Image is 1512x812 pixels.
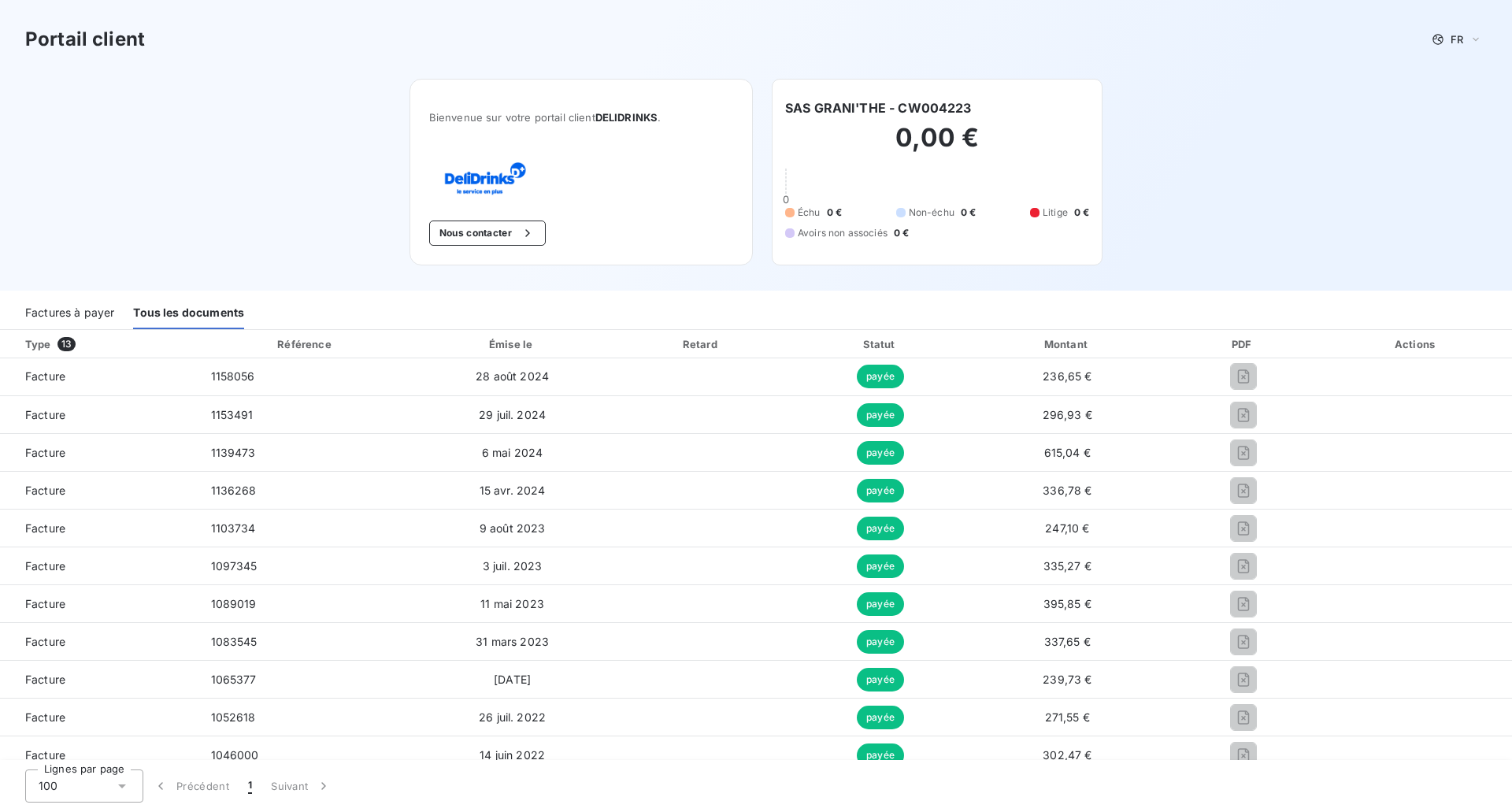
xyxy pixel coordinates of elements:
[482,446,543,459] span: 6 mai 2024
[16,336,195,352] div: Type
[211,673,257,686] span: 1065377
[13,747,186,763] span: Facture
[13,483,186,499] span: Facture
[211,559,258,573] span: 1097345
[961,206,976,220] span: 0 €
[857,441,904,465] span: payée
[13,558,186,574] span: Facture
[785,98,972,117] h6: SAS GRANI'THE - CW004223
[211,710,256,724] span: 1052618
[783,193,789,206] span: 0
[1043,673,1091,686] span: 239,73 €
[13,407,186,423] span: Facture
[261,769,341,803] button: Suivant
[211,446,256,459] span: 1139473
[857,630,904,654] span: payée
[25,25,145,54] h3: Portail client
[143,769,239,803] button: Précédent
[211,635,258,648] span: 1083545
[479,710,546,724] span: 26 juil. 2022
[1074,206,1089,220] span: 0 €
[483,559,543,573] span: 3 juil. 2023
[857,554,904,578] span: payée
[1324,336,1509,352] div: Actions
[1043,597,1091,610] span: 395,85 €
[480,484,546,497] span: 15 avr. 2024
[429,161,530,195] img: Company logo
[494,673,531,686] span: [DATE]
[480,748,545,762] span: 14 juin 2022
[429,221,546,246] button: Nous contacter
[857,743,904,767] span: payée
[13,596,186,612] span: Facture
[1043,369,1091,383] span: 236,65 €
[1043,748,1091,762] span: 302,47 €
[133,296,244,329] div: Tous les documents
[476,635,549,648] span: 31 mars 2023
[211,748,259,762] span: 1046000
[211,369,255,383] span: 1158056
[277,338,331,350] div: Référence
[857,403,904,427] span: payée
[1044,635,1091,648] span: 337,65 €
[211,521,256,535] span: 1103734
[827,206,842,220] span: 0 €
[480,597,544,610] span: 11 mai 2023
[57,337,76,351] span: 13
[857,365,904,388] span: payée
[480,521,546,535] span: 9 août 2023
[1451,33,1463,46] span: FR
[1044,446,1091,459] span: 615,04 €
[1043,408,1092,421] span: 296,93 €
[857,668,904,691] span: payée
[239,769,261,803] button: 1
[1043,559,1091,573] span: 335,27 €
[972,336,1162,352] div: Montant
[429,111,733,124] span: Bienvenue sur votre portail client .
[1043,484,1091,497] span: 336,78 €
[248,778,252,794] span: 1
[857,592,904,616] span: payée
[798,226,888,240] span: Avoirs non associés
[211,484,257,497] span: 1136268
[476,369,549,383] span: 28 août 2024
[857,479,904,502] span: payée
[798,206,821,220] span: Échu
[211,408,254,421] span: 1153491
[13,672,186,688] span: Facture
[1045,521,1089,535] span: 247,10 €
[1169,336,1317,352] div: PDF
[13,369,186,384] span: Facture
[479,408,546,421] span: 29 juil. 2024
[417,336,607,352] div: Émise le
[1043,206,1068,220] span: Litige
[1045,710,1090,724] span: 271,55 €
[13,634,186,650] span: Facture
[13,521,186,536] span: Facture
[595,111,658,124] span: DELIDRINKS
[785,122,1089,169] h2: 0,00 €
[25,296,114,329] div: Factures à payer
[13,445,186,461] span: Facture
[857,706,904,729] span: payée
[795,336,966,352] div: Statut
[13,710,186,725] span: Facture
[39,778,57,794] span: 100
[857,517,904,540] span: payée
[894,226,909,240] span: 0 €
[909,206,954,220] span: Non-échu
[211,597,257,610] span: 1089019
[614,336,789,352] div: Retard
